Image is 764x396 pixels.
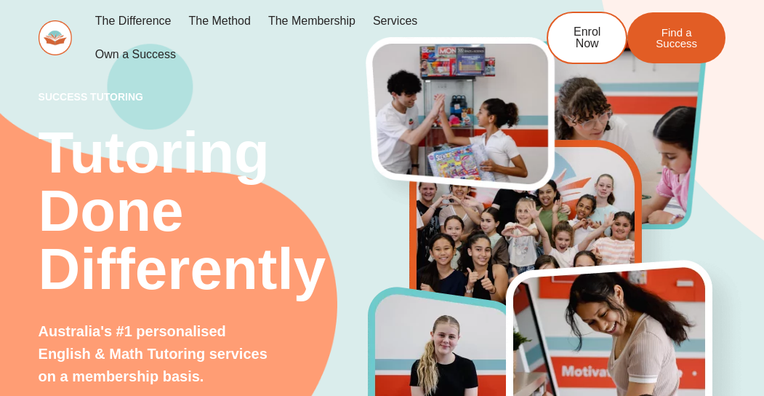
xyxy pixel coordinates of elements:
a: The Membership [260,4,364,38]
a: Services [364,4,426,38]
span: Find a Success [649,27,704,49]
span: Enrol Now [570,26,604,49]
a: Enrol Now [547,12,627,64]
a: Find a Success [627,12,725,63]
a: The Method [180,4,260,38]
p: Australia's #1 personalised English & Math Tutoring services on a membership basis. [39,320,279,388]
h2: Tutoring Done Differently [39,124,369,298]
a: The Difference [87,4,180,38]
p: success tutoring [39,92,369,102]
nav: Menu [87,4,507,71]
a: Own a Success [87,38,185,71]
